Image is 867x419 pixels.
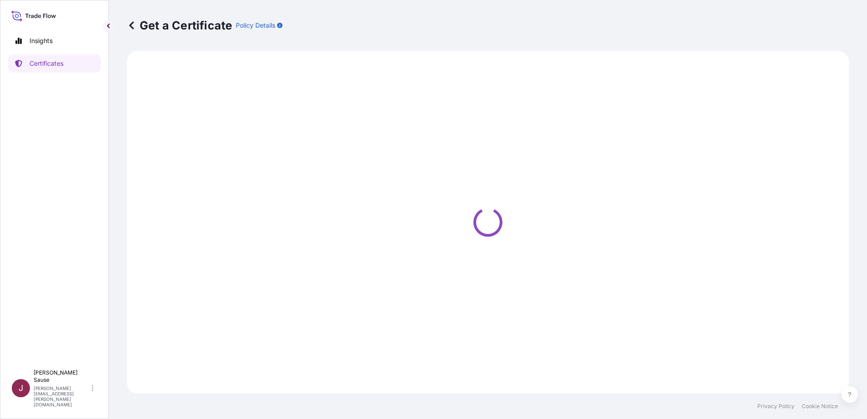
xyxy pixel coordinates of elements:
p: Policy Details [236,21,275,30]
div: Loading [132,56,843,388]
p: Certificates [29,59,63,68]
a: Insights [8,32,101,50]
a: Certificates [8,54,101,73]
p: Get a Certificate [127,18,232,33]
a: Cookie Notice [802,403,838,410]
p: [PERSON_NAME] Sause [34,369,90,384]
span: J [19,384,23,393]
p: Insights [29,36,53,45]
p: [PERSON_NAME][EMAIL_ADDRESS][PERSON_NAME][DOMAIN_NAME] [34,385,90,407]
a: Privacy Policy [757,403,794,410]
